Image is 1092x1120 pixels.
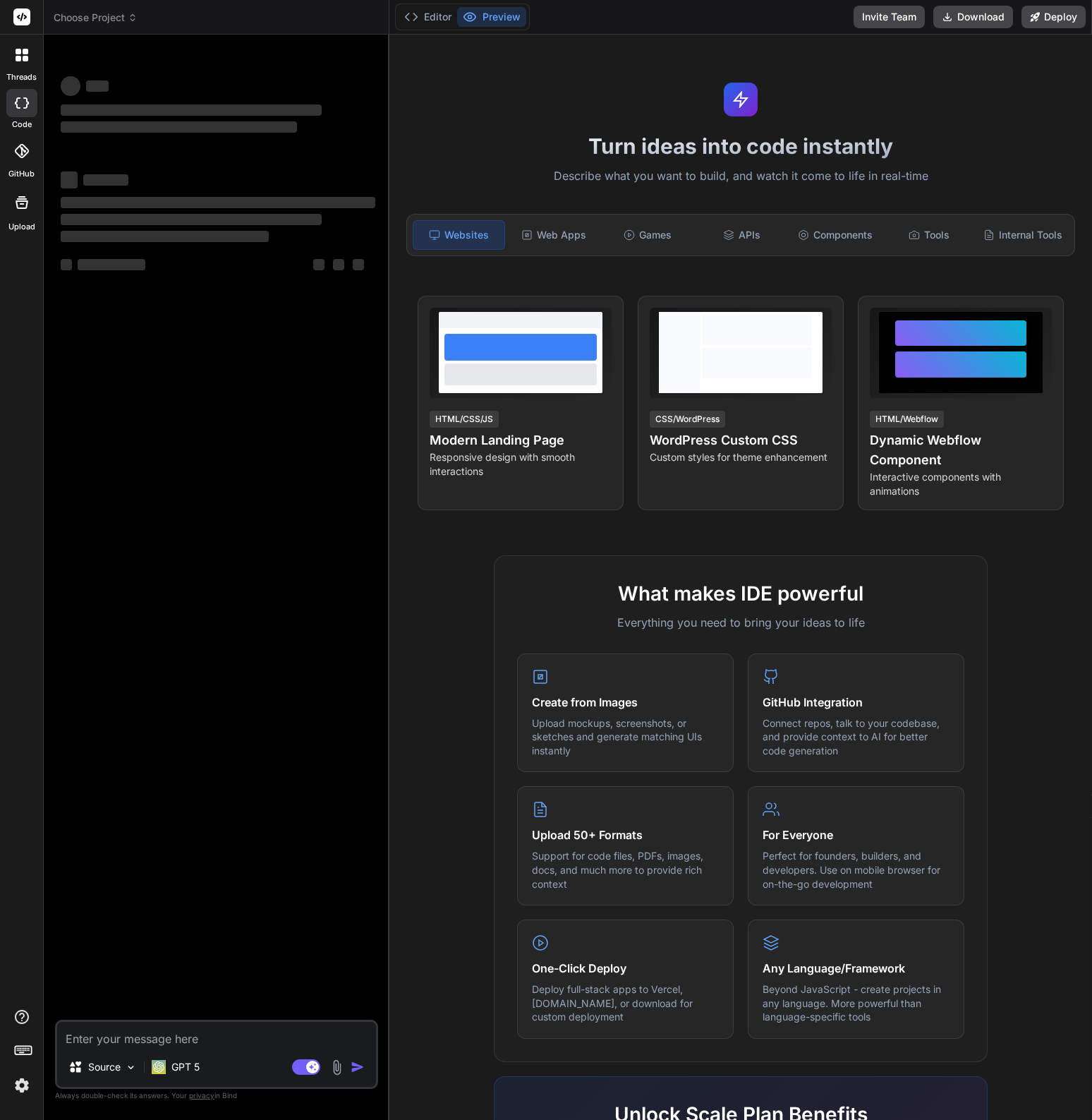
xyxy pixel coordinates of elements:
[532,826,719,843] h4: Upload 50+ Formats
[398,133,1084,159] h1: Turn ideas into code instantly
[602,220,693,250] div: Games
[189,1091,214,1100] span: privacy
[457,7,526,27] button: Preview
[870,430,1052,470] h4: Dynamic Webflow Component
[8,221,35,233] label: Upload
[763,694,950,711] h4: GitHub Integration
[398,167,1084,186] p: Describe what you want to build, and watch it come to life in real-time
[870,470,1052,498] p: Interactive components with animations
[650,450,832,464] p: Custom styles for theme enhancement
[978,220,1069,250] div: Internal Tools
[399,7,457,27] button: Editor
[61,171,78,188] span: ‌
[55,1089,378,1102] p: Always double-check its answers. Your in Bind
[61,104,322,116] span: ‌
[532,982,719,1024] p: Deploy full-stack apps to Vercel, [DOMAIN_NAME], or download for custom deployment
[763,849,950,891] p: Perfect for founders, builders, and developers. Use on mobile browser for on-the-go development
[10,1073,34,1097] img: settings
[884,220,975,250] div: Tools
[12,119,32,131] label: code
[763,982,950,1024] p: Beyond JavaScript - create projects in any language. More powerful than language-specific tools
[313,259,324,270] span: ‌
[61,197,375,208] span: ‌
[650,411,725,428] div: CSS/WordPress
[83,174,128,186] span: ‌
[54,11,138,25] span: Choose Project
[61,214,322,225] span: ‌
[351,1060,365,1074] img: icon
[870,411,944,428] div: HTML/Webflow
[430,430,612,450] h4: Modern Landing Page
[517,579,964,608] h2: What makes IDE powerful
[430,450,612,478] p: Responsive design with smooth interactions
[61,231,269,242] span: ‌
[763,716,950,758] p: Connect repos, talk to your codebase, and provide context to AI for better code generation
[6,71,37,83] label: threads
[61,259,72,270] span: ‌
[517,614,964,631] p: Everything you need to bring your ideas to life
[86,80,109,92] span: ‌
[532,849,719,891] p: Support for code files, PDFs, images, docs, and much more to provide rich context
[532,716,719,758] p: Upload mockups, screenshots, or sketches and generate matching UIs instantly
[125,1061,137,1073] img: Pick Models
[790,220,881,250] div: Components
[333,259,344,270] span: ‌
[696,220,787,250] div: APIs
[61,76,80,96] span: ‌
[508,220,599,250] div: Web Apps
[933,6,1013,28] button: Download
[353,259,364,270] span: ‌
[78,259,145,270] span: ‌
[763,826,950,843] h4: For Everyone
[532,960,719,977] h4: One-Click Deploy
[763,960,950,977] h4: Any Language/Framework
[88,1060,121,1074] p: Source
[171,1060,200,1074] p: GPT 5
[854,6,925,28] button: Invite Team
[1021,6,1086,28] button: Deploy
[329,1059,345,1076] img: attachment
[152,1060,166,1074] img: GPT 5
[650,430,832,450] h4: WordPress Custom CSS
[61,121,297,133] span: ‌
[430,411,499,428] div: HTML/CSS/JS
[413,220,505,250] div: Websites
[8,168,35,180] label: GitHub
[532,694,719,711] h4: Create from Images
